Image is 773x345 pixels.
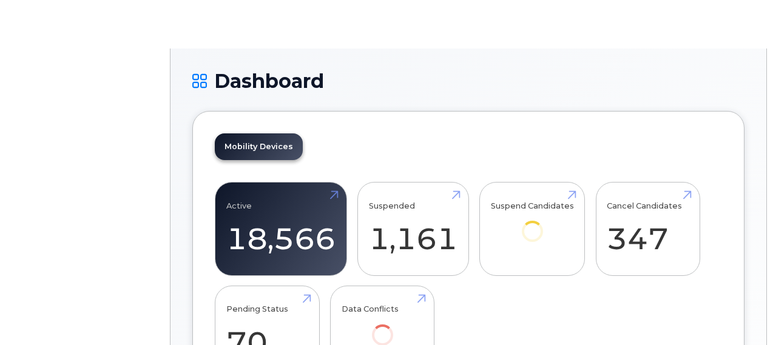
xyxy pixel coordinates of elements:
a: Active 18,566 [226,189,336,269]
a: Suspend Candidates [491,189,574,259]
a: Suspended 1,161 [369,189,457,269]
h1: Dashboard [192,70,744,92]
a: Cancel Candidates 347 [607,189,689,269]
a: Mobility Devices [215,133,303,160]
